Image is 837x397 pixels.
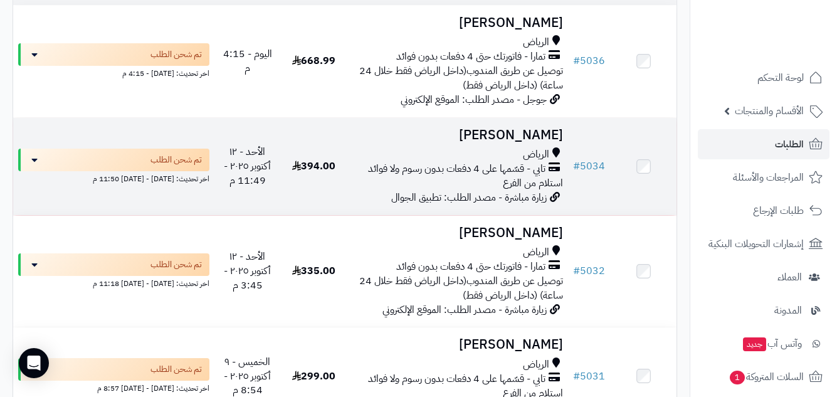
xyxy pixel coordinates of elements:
a: #5036 [573,53,605,68]
span: الرياض [523,147,549,162]
span: توصيل عن طريق المندوب(داخل الرياض فقط خلال 24 ساعة) (داخل الرياض فقط) [359,273,563,303]
span: تابي - قسّمها على 4 دفعات بدون رسوم ولا فوائد [368,162,545,176]
span: جديد [743,337,766,351]
span: استلام من الفرع [503,176,563,191]
a: العملاء [698,262,829,292]
a: المدونة [698,295,829,326]
span: وآتس آب [742,335,802,352]
span: الأحد - ١٢ أكتوبر ٢٠٢٥ - 11:49 م [224,144,271,188]
span: 668.99 [292,53,335,68]
a: لوحة التحكم [698,63,829,93]
a: الطلبات [698,129,829,159]
span: 1 [730,371,745,385]
span: # [573,369,580,384]
span: 335.00 [292,263,335,278]
a: #5034 [573,159,605,174]
span: الأحد - ١٢ أكتوبر ٢٠٢٥ - 3:45 م [224,249,271,293]
span: تم شحن الطلب [150,363,202,376]
h3: [PERSON_NAME] [352,337,563,352]
span: الرياض [523,35,549,50]
span: زيارة مباشرة - مصدر الطلب: تطبيق الجوال [391,190,547,205]
span: السلات المتروكة [729,368,804,386]
span: تمارا - فاتورتك حتى 4 دفعات بدون فوائد [396,260,545,274]
span: لوحة التحكم [757,69,804,87]
a: طلبات الإرجاع [698,196,829,226]
span: زيارة مباشرة - مصدر الطلب: الموقع الإلكتروني [382,302,547,317]
h3: [PERSON_NAME] [352,226,563,240]
span: تابي - قسّمها على 4 دفعات بدون رسوم ولا فوائد [368,372,545,386]
div: اخر تحديث: [DATE] - 4:15 م [18,66,209,79]
a: السلات المتروكة1 [698,362,829,392]
span: تم شحن الطلب [150,258,202,271]
div: اخر تحديث: [DATE] - [DATE] 8:57 م [18,381,209,394]
a: المراجعات والأسئلة [698,162,829,193]
span: # [573,159,580,174]
span: # [573,53,580,68]
span: الطلبات [775,135,804,153]
span: # [573,263,580,278]
span: توصيل عن طريق المندوب(داخل الرياض فقط خلال 24 ساعة) (داخل الرياض فقط) [359,63,563,93]
span: جوجل - مصدر الطلب: الموقع الإلكتروني [401,92,547,107]
a: #5031 [573,369,605,384]
span: 299.00 [292,369,335,384]
div: اخر تحديث: [DATE] - [DATE] 11:18 م [18,276,209,289]
span: المدونة [774,302,802,319]
span: 394.00 [292,159,335,174]
a: #5032 [573,263,605,278]
span: اليوم - 4:15 م [223,46,272,76]
span: إشعارات التحويلات البنكية [708,235,804,253]
span: الأقسام والمنتجات [735,102,804,120]
img: logo-2.png [752,26,825,53]
span: طلبات الإرجاع [753,202,804,220]
a: وآتس آبجديد [698,329,829,359]
span: تمارا - فاتورتك حتى 4 دفعات بدون فوائد [396,50,545,64]
h3: [PERSON_NAME] [352,16,563,30]
span: العملاء [777,268,802,286]
h3: [PERSON_NAME] [352,128,563,142]
a: إشعارات التحويلات البنكية [698,229,829,259]
div: اخر تحديث: [DATE] - [DATE] 11:50 م [18,171,209,184]
div: Open Intercom Messenger [19,348,49,378]
span: تم شحن الطلب [150,154,202,166]
span: الرياض [523,245,549,260]
span: تم شحن الطلب [150,48,202,61]
span: المراجعات والأسئلة [733,169,804,186]
span: الرياض [523,357,549,372]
